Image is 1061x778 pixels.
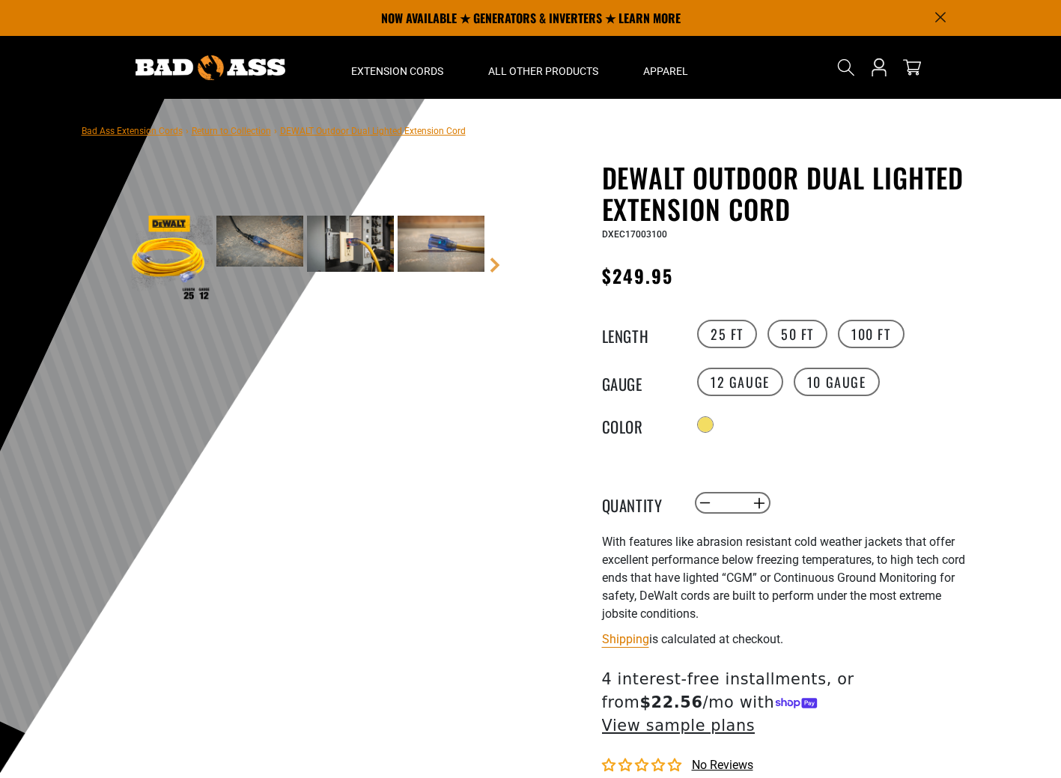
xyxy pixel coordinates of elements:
[602,372,677,392] legend: Gauge
[602,229,667,240] span: DXEC17003100
[82,121,466,139] nav: breadcrumbs
[351,64,443,78] span: Extension Cords
[274,126,277,136] span: ›
[602,535,965,621] span: With features like abrasion resistant cold weather jackets that offer excellent performance below...
[192,126,271,136] a: Return to Collection
[794,368,880,396] label: 10 Gauge
[692,758,753,772] span: No reviews
[834,55,858,79] summary: Search
[602,632,649,646] a: Shipping
[602,493,677,513] label: Quantity
[602,262,674,289] span: $249.95
[697,368,783,396] label: 12 Gauge
[838,320,905,348] label: 100 FT
[643,64,688,78] span: Apparel
[602,759,684,773] span: 0.00 stars
[697,320,757,348] label: 25 FT
[602,415,677,434] legend: Color
[487,258,502,273] a: Next
[466,36,621,99] summary: All Other Products
[602,162,969,225] h1: DEWALT Outdoor Dual Lighted Extension Cord
[488,64,598,78] span: All Other Products
[621,36,711,99] summary: Apparel
[602,324,677,344] legend: Length
[767,320,827,348] label: 50 FT
[602,629,969,649] div: is calculated at checkout.
[280,126,466,136] span: DEWALT Outdoor Dual Lighted Extension Cord
[136,55,285,80] img: Bad Ass Extension Cords
[186,126,189,136] span: ›
[82,126,183,136] a: Bad Ass Extension Cords
[329,36,466,99] summary: Extension Cords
